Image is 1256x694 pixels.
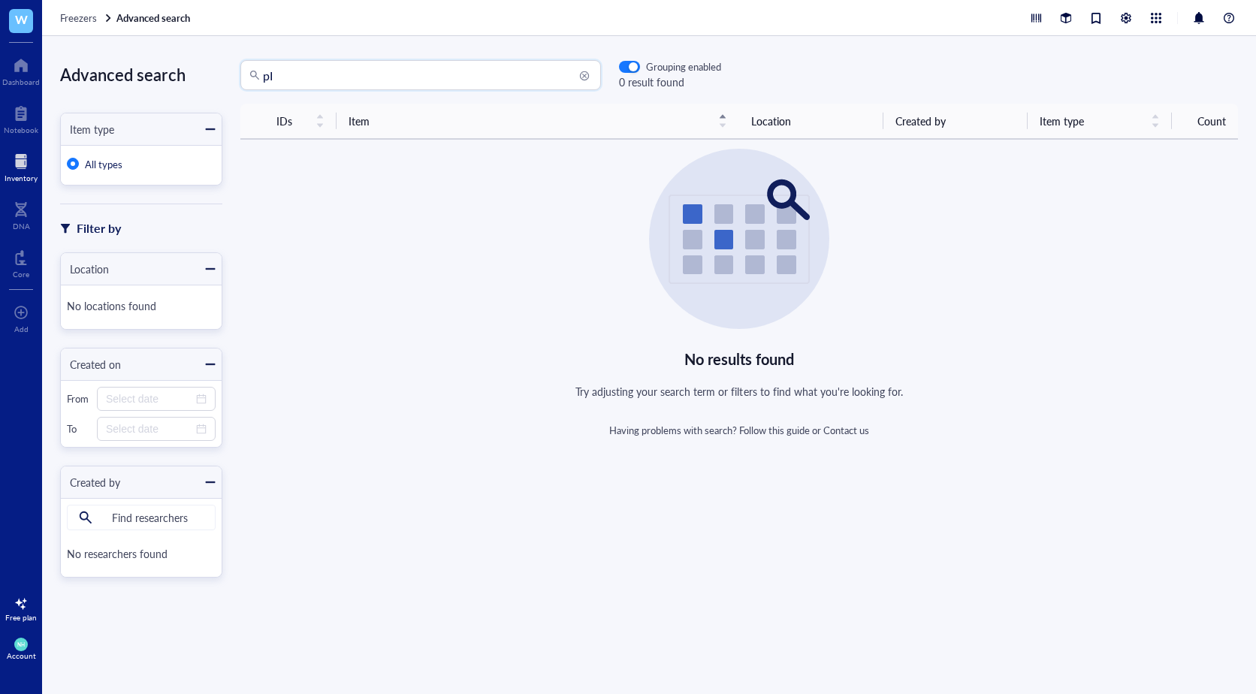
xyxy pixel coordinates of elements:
div: From [67,392,91,406]
span: IDs [276,113,306,129]
div: To [67,422,91,436]
input: Select date [106,421,193,437]
div: DNA [13,222,30,231]
div: Grouping enabled [646,60,721,74]
div: 0 result found [619,74,721,90]
div: Dashboard [2,77,40,86]
div: No researchers found [67,539,216,571]
span: NH [17,641,26,647]
div: Created on [61,356,121,373]
div: Filter by [77,219,121,238]
span: Freezers [60,11,97,25]
img: Empty state [649,149,829,329]
span: All types [85,157,122,171]
a: DNA [13,198,30,231]
th: IDs [264,104,337,139]
div: Free plan [5,613,37,622]
span: Item type [1040,113,1142,129]
a: Advanced search [116,11,193,25]
a: Inventory [5,149,38,183]
div: Add [14,324,29,333]
th: Created by [883,104,1028,139]
div: Core [13,270,29,279]
a: Dashboard [2,53,40,86]
a: Follow this guide [739,423,810,437]
a: Freezers [60,11,113,25]
div: Location [61,261,109,277]
div: Notebook [4,125,38,134]
div: Created by [61,474,120,490]
div: Inventory [5,173,38,183]
div: Account [7,651,36,660]
div: No locations found [67,291,216,323]
input: Select date [106,391,193,407]
th: Count [1172,104,1238,139]
a: Contact us [823,423,869,437]
th: Item type [1028,104,1172,139]
th: Item [337,104,739,139]
div: Try adjusting your search term or filters to find what you're looking for. [575,383,903,400]
div: Advanced search [60,60,222,89]
div: Item type [61,121,114,137]
a: Core [13,246,29,279]
div: Having problems with search? or [609,424,870,437]
th: Location [739,104,883,139]
span: W [15,10,28,29]
a: Notebook [4,101,38,134]
span: Item [349,113,709,129]
div: No results found [684,347,795,371]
